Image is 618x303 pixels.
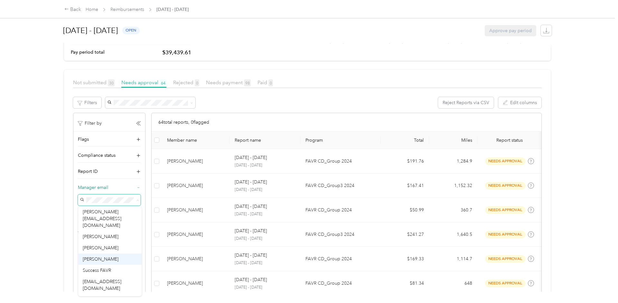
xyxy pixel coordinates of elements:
[300,174,381,198] td: FAVR CD_Group3 2024
[73,97,101,108] button: Filters
[83,268,111,273] span: Success FAVR
[381,149,429,174] td: $191.76
[156,6,189,13] span: [DATE] - [DATE]
[438,97,494,108] button: Reject Reports via CSV
[78,136,89,143] span: Flags
[485,182,526,189] span: needs approval
[429,174,477,198] td: 1,152.32
[485,255,526,263] span: needs approval
[386,138,424,143] div: Total
[83,279,121,291] span: [EMAIL_ADDRESS][DOMAIN_NAME]
[235,252,267,259] p: [DATE] - [DATE]
[86,7,98,12] a: Home
[229,131,300,149] th: Report name
[235,154,267,161] p: [DATE] - [DATE]
[381,198,429,222] td: $50.99
[78,168,98,175] span: Report ID
[300,222,381,247] td: FAVR CD_Group3 2024
[235,179,267,186] p: [DATE] - [DATE]
[162,131,229,149] th: Member name
[206,79,251,85] span: Needs payment
[485,157,526,165] span: needs approval
[381,247,429,271] td: $169.33
[235,187,295,193] p: [DATE] - [DATE]
[110,7,144,12] a: Reimbursements
[78,184,108,191] span: Manager email
[173,79,199,85] span: Rejected
[381,174,429,198] td: $167.41
[78,152,116,159] span: Compliance status
[83,234,118,239] span: [PERSON_NAME]
[235,211,295,217] p: [DATE] - [DATE]
[429,247,477,271] td: 1,114.7
[235,236,295,242] p: [DATE] - [DATE]
[167,158,224,165] div: [PERSON_NAME]
[244,79,251,86] span: 98
[83,209,121,228] span: [PERSON_NAME][EMAIL_ADDRESS][DOMAIN_NAME]
[167,138,224,143] div: Member name
[429,271,477,296] td: 648
[195,79,199,86] span: 0
[582,267,618,303] iframe: Everlance-gr Chat Button Frame
[108,79,115,86] span: 30
[257,79,273,85] span: Paid
[485,231,526,238] span: needs approval
[64,6,81,13] div: Back
[429,222,477,247] td: 1,640.5
[305,207,376,214] p: FAVR CD_Group 2024
[300,198,381,222] td: FAVR CD_Group 2024
[63,23,118,38] h1: [DATE] - [DATE]
[381,222,429,247] td: $241.27
[300,271,381,296] td: FAVR CD_Group 2024
[429,198,477,222] td: 360.7
[167,207,224,214] div: [PERSON_NAME]
[235,285,295,290] p: [DATE] - [DATE]
[434,138,472,143] div: Miles
[305,280,376,287] p: FAVR CD_Group 2024
[429,149,477,174] td: 1,284.9
[235,276,267,283] p: [DATE] - [DATE]
[235,203,267,210] p: [DATE] - [DATE]
[73,79,115,85] span: Not submitted
[485,280,526,287] span: needs approval
[305,231,376,238] p: FAVR CD_Group3 2024
[162,49,191,57] p: $39,439.61
[381,271,429,296] td: $81.34
[152,113,541,131] div: 64 total reports, 0 flagged
[305,182,376,189] p: FAVR CD_Group3 2024
[167,182,224,189] div: [PERSON_NAME]
[122,27,140,34] span: open
[498,97,541,108] button: Edit columns
[83,245,118,251] span: [PERSON_NAME]
[167,255,224,263] div: [PERSON_NAME]
[167,231,224,238] div: [PERSON_NAME]
[235,227,267,235] p: [DATE] - [DATE]
[300,149,381,174] td: FAVR CD_Group 2024
[167,280,224,287] div: [PERSON_NAME]
[305,158,376,165] p: FAVR CD_Group 2024
[235,260,295,266] p: [DATE] - [DATE]
[268,79,273,86] span: 0
[160,79,166,86] span: 64
[78,120,102,127] p: Filter by
[482,138,537,143] span: Report status
[83,256,118,262] span: [PERSON_NAME]
[235,163,295,168] p: [DATE] - [DATE]
[300,131,381,149] th: Program
[71,49,105,56] p: Pay period total
[305,255,376,263] p: FAVR CD_Group 2024
[485,206,526,214] span: needs approval
[300,247,381,271] td: FAVR CD_Group 2024
[121,79,166,85] span: Needs approval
